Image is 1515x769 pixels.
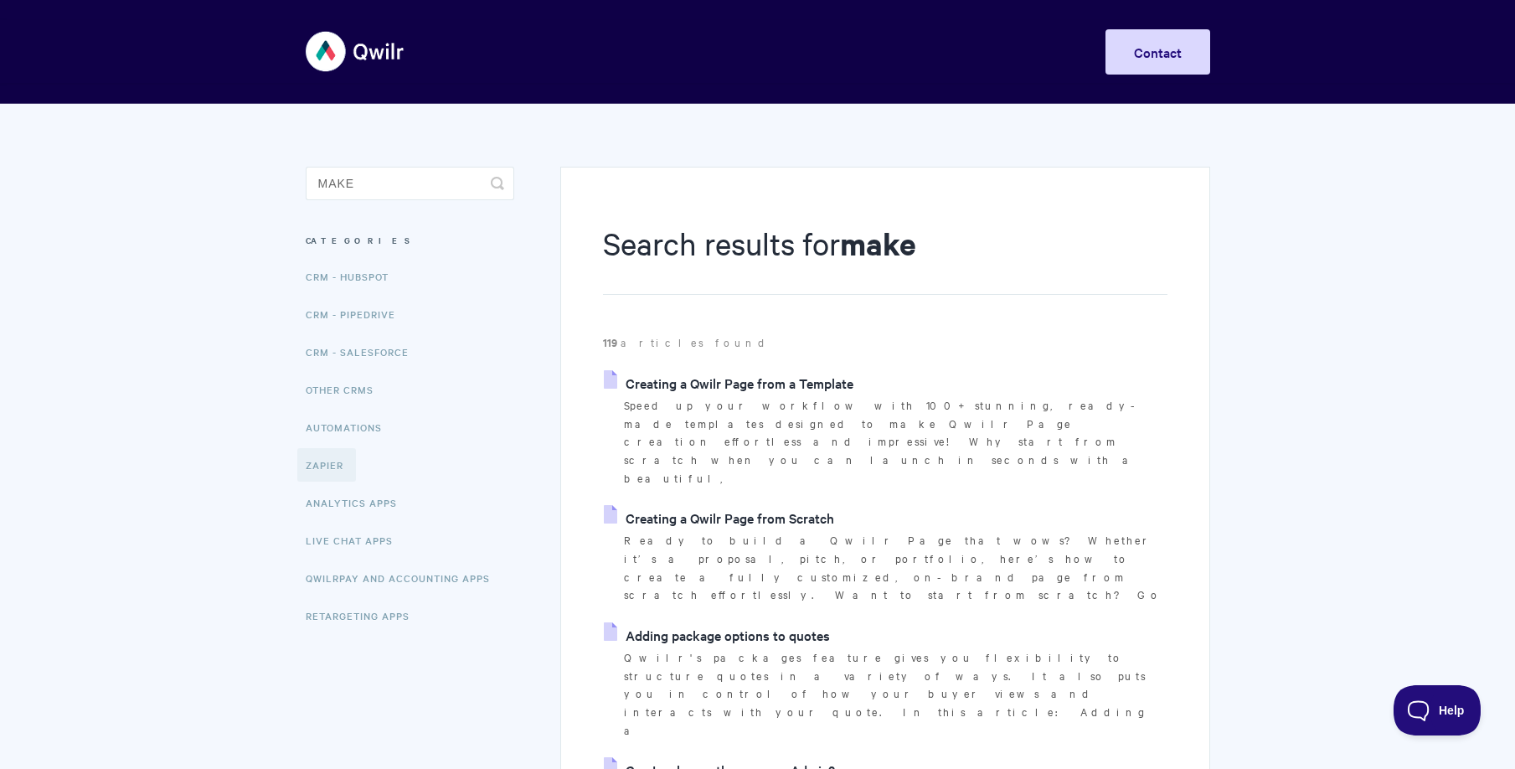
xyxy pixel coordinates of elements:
[306,225,514,255] h3: Categories
[306,373,386,406] a: Other CRMs
[297,448,356,482] a: Zapier
[604,622,830,648] a: Adding package options to quotes
[306,410,394,444] a: Automations
[604,505,834,530] a: Creating a Qwilr Page from Scratch
[306,260,401,293] a: CRM - HubSpot
[306,20,405,83] img: Qwilr Help Center
[306,524,405,557] a: Live Chat Apps
[604,370,853,395] a: Creating a Qwilr Page from a Template
[840,223,916,264] strong: make
[306,167,514,200] input: Search
[624,648,1167,740] p: Qwilr's packages feature gives you flexibility to structure quotes in a variety of ways. It also ...
[1105,29,1210,75] a: Contact
[624,396,1167,488] p: Speed up your workflow with 100+ stunning, ready-made templates designed to make Qwilr Page creat...
[306,335,421,369] a: CRM - Salesforce
[603,334,621,350] strong: 119
[306,486,410,519] a: Analytics Apps
[306,297,408,331] a: CRM - Pipedrive
[603,333,1167,352] p: articles found
[603,222,1167,295] h1: Search results for
[306,599,422,632] a: Retargeting Apps
[306,561,502,595] a: QwilrPay and Accounting Apps
[624,531,1167,604] p: Ready to build a Qwilr Page that wows? Whether it’s a proposal, pitch, or portfolio, here’s how t...
[1394,685,1482,735] iframe: Toggle Customer Support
